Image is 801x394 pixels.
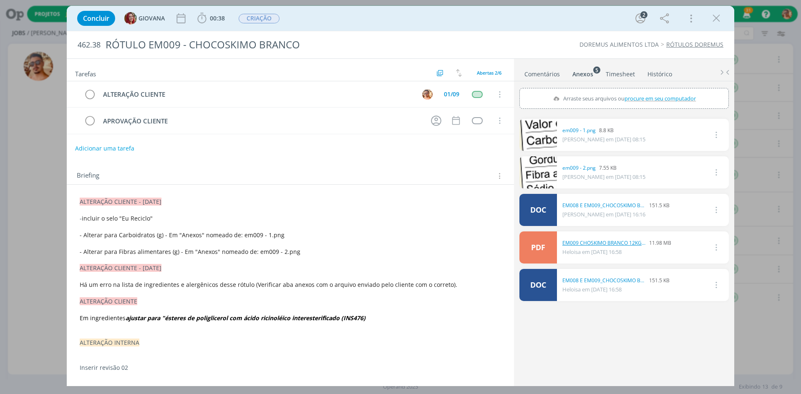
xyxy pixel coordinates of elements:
[77,11,115,26] button: Concluir
[67,6,734,386] div: dialog
[562,239,671,247] div: 11.98 MB
[562,211,645,218] span: [PERSON_NAME] em [DATE] 16:16
[444,91,459,97] div: 01/09
[78,40,101,50] span: 462.38
[562,173,645,181] span: [PERSON_NAME] em [DATE] 08:15
[99,89,414,100] div: ALTERAÇÃO CLIENTE
[422,89,433,100] img: V
[524,66,560,78] a: Comentários
[562,202,646,209] a: EM008 E EM009_CHOCOSKIMO BRANCO.doc
[562,164,645,172] div: 7.55 KB
[80,339,139,346] span: ALTERAÇÃO INTERNA
[477,70,501,76] span: Abertas 2/6
[634,12,647,25] button: 2
[640,11,647,18] div: 2
[80,248,300,256] span: - Alterar para Fibras alimentares (g) - Em "Anexos" nomeado de: em009 - 2.png
[562,248,622,256] span: Heloisa em [DATE] 16:58
[593,66,600,73] sup: 5
[562,127,596,134] a: em009 - 1.png
[77,171,99,181] span: Briefing
[126,314,365,322] em: ajustar para "ésteres de poliglicerol com ácido ricinoléico interesterificado (INS476)
[562,239,646,247] a: EM009 CHOSKIMO BRANCO 12KG.pdf
[562,277,646,284] a: EM008 E EM009_CHOCOSKIMO BRANCO.doc
[456,69,462,77] img: arrow-down-up.svg
[579,40,659,48] a: DOREMUS ALIMENTOS LTDA
[80,297,137,305] span: ALTERAÇÃO CLIENTE
[75,68,96,78] span: Tarefas
[99,116,423,126] div: APROVAÇÃO CLIENTE
[102,35,451,55] div: RÓTULO EM009 - CHOCOSKIMO BRANCO
[139,15,165,21] span: GIOVANA
[80,214,501,223] p: -
[80,264,161,272] span: ALTERAÇÃO CLIENTE - [DATE]
[549,93,698,104] label: Arraste seus arquivos ou
[562,127,645,134] div: 8.8 KB
[519,194,557,226] a: DOC
[572,70,593,78] div: Anexos
[562,164,596,172] a: em009 - 2.png
[562,277,670,284] div: 151.5 KB
[80,314,126,322] span: Em ingredientes
[562,286,622,293] span: Heloisa em [DATE] 16:58
[238,13,280,24] button: CRIAÇÃO
[519,231,557,264] a: PDF
[80,364,501,372] p: Inserir revisão 02
[80,231,285,239] span: - Alterar para Carboidratos (g) - Em "Anexos" nomeado de: em009 - 1.png
[124,12,165,25] button: GGIOVANA
[75,141,135,156] button: Adicionar uma tarefa
[625,95,696,102] span: procure em seu computador
[124,12,137,25] img: G
[195,12,227,25] button: 00:38
[80,198,161,206] span: ALTERAÇÃO CLIENTE - [DATE]
[421,88,433,100] button: V
[83,15,109,22] span: Concluir
[210,14,225,22] span: 00:38
[562,202,670,209] div: 151.5 KB
[605,66,635,78] a: Timesheet
[82,214,153,222] span: incluir o selo "Eu Reciclo"
[562,136,645,143] span: [PERSON_NAME] em [DATE] 08:15
[647,66,673,78] a: Histórico
[666,40,723,48] a: RÓTULOS DOREMUS
[519,269,557,301] a: DOC
[239,14,280,23] span: CRIAÇÃO
[80,281,457,289] span: Há um erro na lista de ingredientes e alergênicos desse rótulo (Verificar aba anexos com o arquiv...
